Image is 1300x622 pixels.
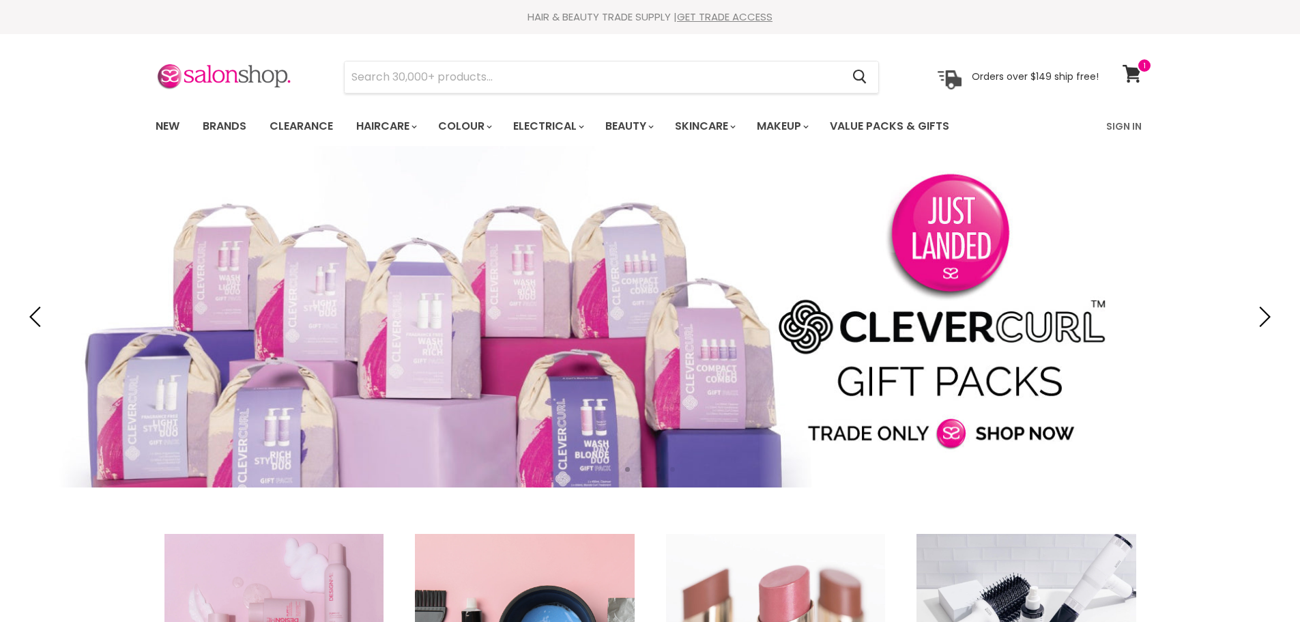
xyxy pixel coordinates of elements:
[139,107,1162,146] nav: Main
[139,10,1162,24] div: HAIR & BEAUTY TRADE SUPPLY |
[24,303,51,330] button: Previous
[842,61,878,93] button: Search
[344,61,879,94] form: Product
[346,112,425,141] a: Haircare
[145,112,190,141] a: New
[677,10,772,24] a: GET TRADE ACCESS
[1098,112,1150,141] a: Sign In
[259,112,343,141] a: Clearance
[747,112,817,141] a: Makeup
[428,112,500,141] a: Colour
[595,112,662,141] a: Beauty
[192,112,257,141] a: Brands
[665,112,744,141] a: Skincare
[625,467,630,472] li: Page dot 1
[145,107,1029,146] ul: Main menu
[670,467,675,472] li: Page dot 4
[820,112,959,141] a: Value Packs & Gifts
[345,61,842,93] input: Search
[972,70,1099,83] p: Orders over $149 ship free!
[503,112,592,141] a: Electrical
[1249,303,1276,330] button: Next
[655,467,660,472] li: Page dot 3
[640,467,645,472] li: Page dot 2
